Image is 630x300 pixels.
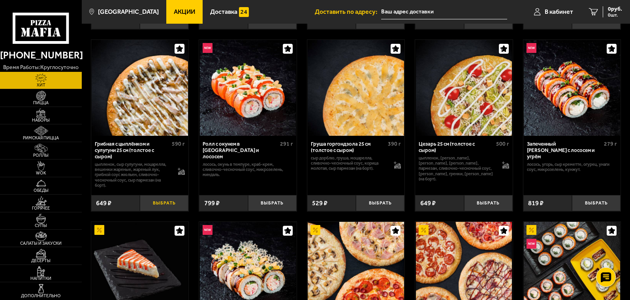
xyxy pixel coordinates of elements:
span: 500 г [496,141,509,147]
img: Запеченный ролл Гурмэ с лососем и угрём [524,40,620,136]
p: сыр дорблю, груша, моцарелла, сливочно-чесночный соус, корица молотая, сыр пармезан (на борт). [311,156,387,171]
span: Акции [174,9,195,15]
img: Акционный [94,225,104,235]
img: Цезарь 25 см (толстое с сыром) [416,40,512,136]
span: 279 г [604,141,617,147]
span: 291 г [280,141,293,147]
img: Новинка [203,43,213,53]
span: Доставка [210,9,237,15]
a: Груша горгондзола 25 см (толстое с сыром) [307,40,405,136]
span: 649 ₽ [96,200,111,206]
button: Выбрать [248,195,297,211]
span: Колпино, Октябрьская улица, 69 [381,5,507,19]
span: 649 ₽ [420,200,436,206]
span: [GEOGRAPHIC_DATA] [98,9,159,15]
span: Доставить по адресу: [315,9,381,15]
span: 249 ₽ [420,18,436,24]
p: лосось, угорь, Сыр креметте, огурец, унаги соус, микрозелень, кунжут. [527,162,617,172]
a: НовинкаЗапеченный ролл Гурмэ с лососем и угрём [523,40,621,136]
a: Грибная с цыплёнком и сулугуни 25 см (толстое с сыром) [91,40,189,136]
img: Новинка [527,239,536,249]
span: 819 ₽ [528,200,543,206]
div: Запеченный [PERSON_NAME] с лососем и угрём [527,141,602,160]
span: 590 г [172,141,185,147]
div: Грибная с цыплёнком и сулугуни 25 см (толстое с сыром) [95,141,170,160]
img: 15daf4d41897b9f0e9f617042186c801.svg [239,7,249,17]
p: цыпленок, сыр сулугуни, моцарелла, вешенки жареные, жареный лук, грибной соус Жюльен, сливочно-че... [95,162,171,188]
s: 278 ₽ [439,18,450,24]
span: 619 ₽ [312,18,327,24]
span: 529 ₽ [312,200,327,206]
span: В кабинет [545,9,573,15]
span: 599 ₽ [528,18,543,24]
div: Ролл с окунем в [GEOGRAPHIC_DATA] и лососем [203,141,278,160]
img: Акционный [310,225,320,235]
div: Цезарь 25 см (толстое с сыром) [419,141,494,154]
span: 799 ₽ [204,200,220,206]
button: Выбрать [140,195,188,211]
button: Выбрать [464,195,513,211]
span: 529 ₽ [96,18,111,24]
img: Акционный [527,225,536,235]
button: Выбрать [572,195,621,211]
input: Ваш адрес доставки [381,5,507,19]
span: 0 шт. [608,13,622,17]
button: Выбрать [356,195,404,211]
img: Новинка [203,225,213,235]
s: 595 ₽ [115,18,126,24]
p: лосось, окунь в темпуре, краб-крем, сливочно-чесночный соус, микрозелень, миндаль. [203,162,293,178]
img: Грибная с цыплёнком и сулугуни 25 см (толстое с сыром) [92,40,188,136]
span: 249 ₽ [204,18,220,24]
div: Груша горгондзола 25 см (толстое с сыром) [311,141,386,154]
a: НовинкаРолл с окунем в темпуре и лососем [199,40,297,136]
a: Цезарь 25 см (толстое с сыром) [415,40,513,136]
img: Ролл с окунем в темпуре и лососем [200,40,296,136]
span: 390 г [388,141,401,147]
img: Груша горгондзола 25 см (толстое с сыром) [308,40,404,136]
img: Новинка [527,43,536,53]
span: 0 руб. [608,6,622,12]
p: цыпленок, [PERSON_NAME], [PERSON_NAME], [PERSON_NAME], пармезан, сливочно-чесночный соус, [PERSON... [419,156,495,182]
img: Акционный [419,225,429,235]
